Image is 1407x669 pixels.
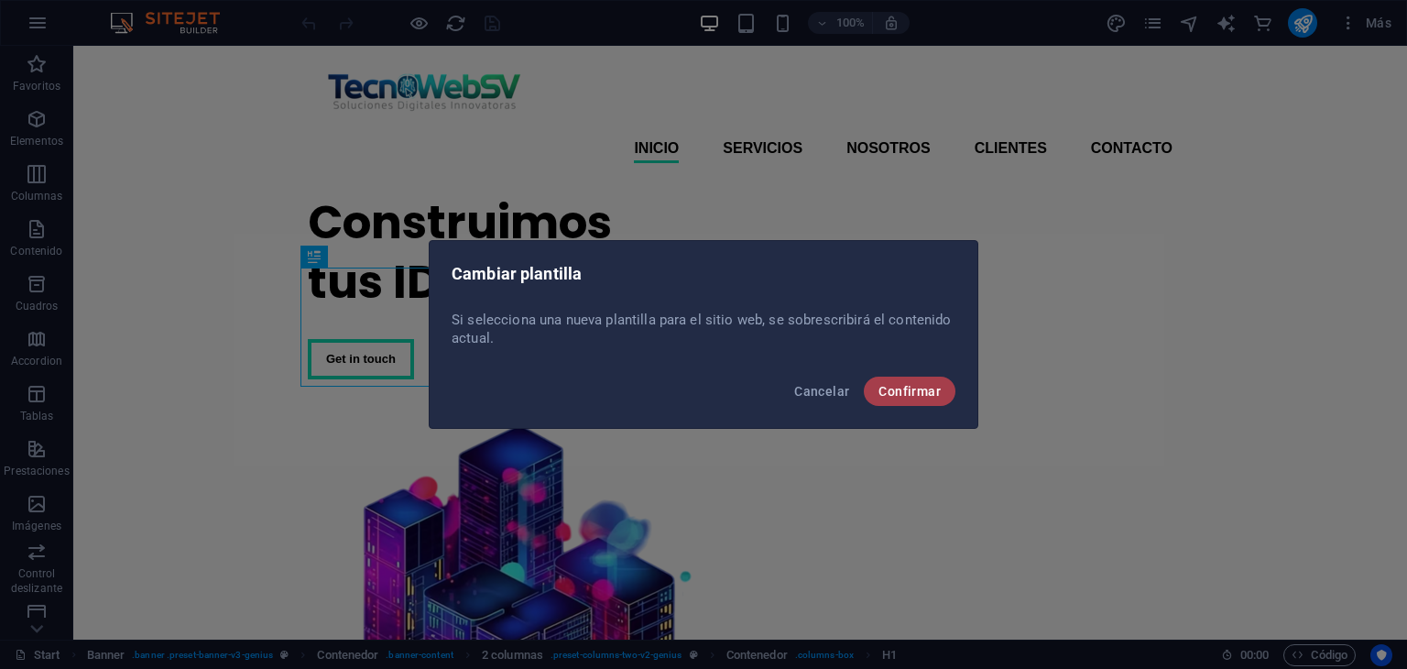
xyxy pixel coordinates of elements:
[452,311,955,347] p: Si selecciona una nueva plantilla para el sitio web, se sobrescribirá el contenido actual.
[878,384,941,399] span: Confirmar
[787,377,856,406] button: Cancelar
[794,384,849,399] span: Cancelar
[452,263,955,285] h2: Cambiar plantilla
[864,377,955,406] button: Confirmar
